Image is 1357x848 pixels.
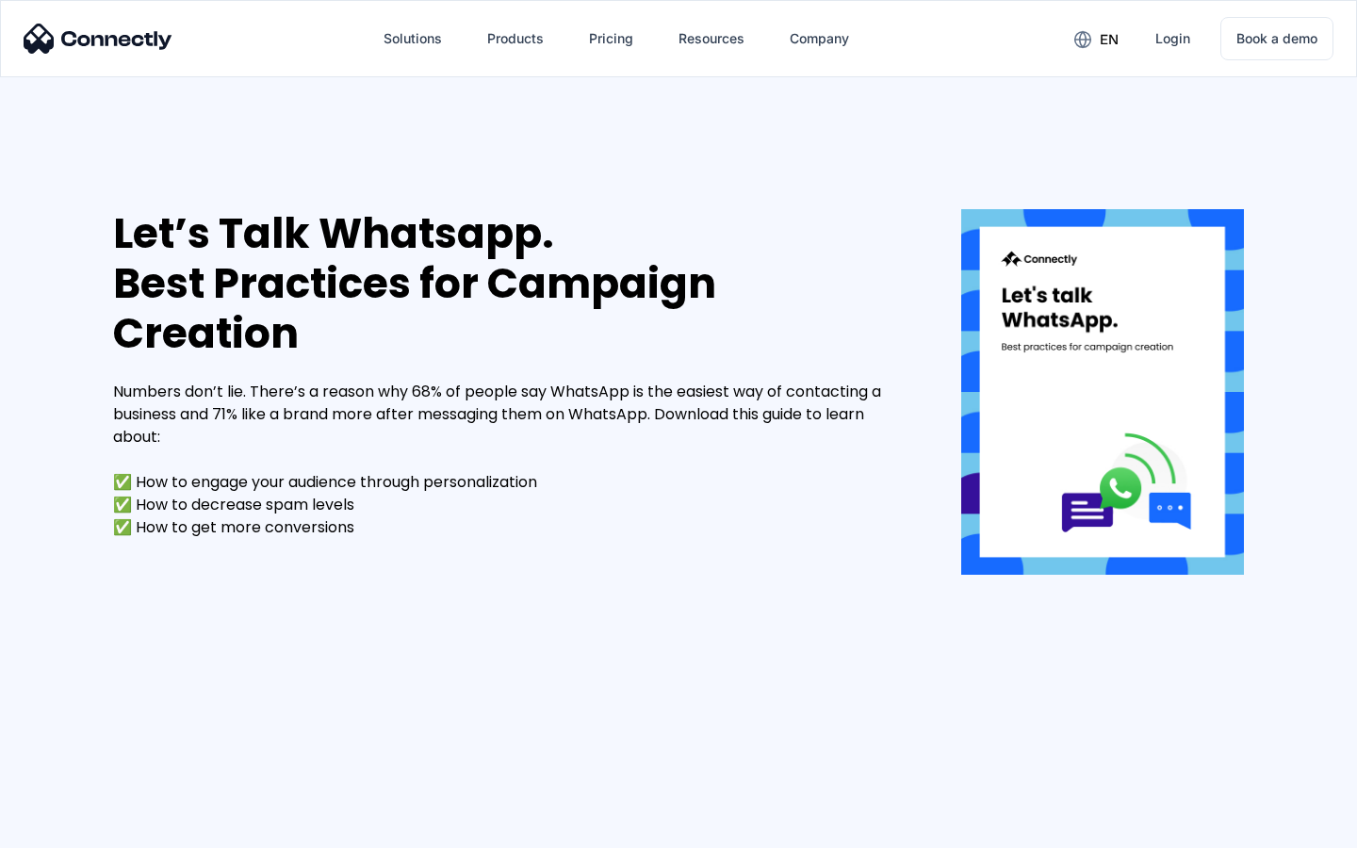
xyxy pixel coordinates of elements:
div: Products [487,25,544,52]
a: Book a demo [1220,17,1333,60]
a: Pricing [574,16,648,61]
div: Resources [678,25,744,52]
div: Pricing [589,25,633,52]
aside: Language selected: English [19,815,113,841]
div: Login [1155,25,1190,52]
img: Connectly Logo [24,24,172,54]
div: Company [790,25,849,52]
div: en [1100,26,1119,53]
div: Solutions [368,16,457,61]
div: Let’s Talk Whatsapp. Best Practices for Campaign Creation [113,209,905,358]
div: Company [775,16,864,61]
div: en [1059,24,1133,53]
div: Resources [663,16,760,61]
a: Login [1140,16,1205,61]
div: Solutions [384,25,442,52]
div: Products [472,16,559,61]
div: Numbers don’t lie. There’s a reason why 68% of people say WhatsApp is the easiest way of contacti... [113,381,905,539]
ul: Language list [38,815,113,841]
